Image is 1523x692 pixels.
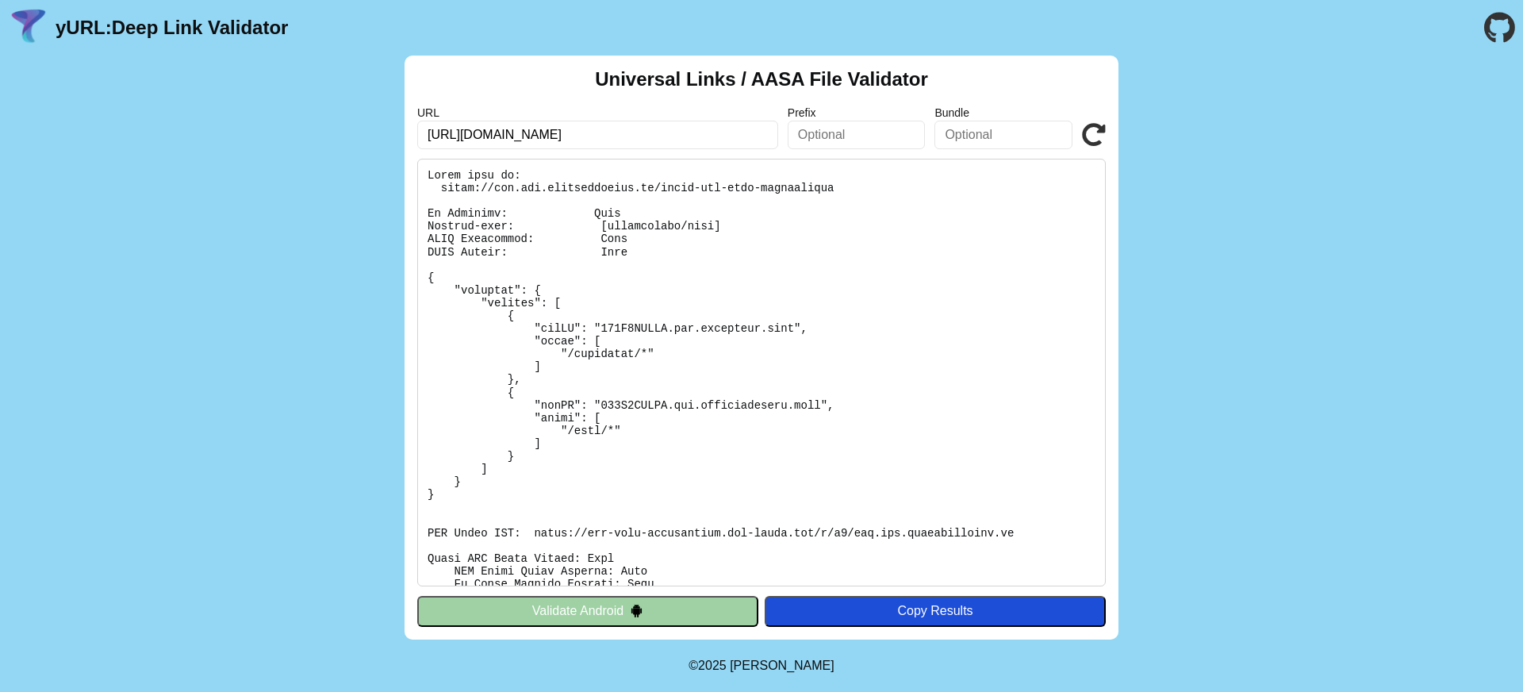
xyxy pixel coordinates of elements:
[773,604,1098,618] div: Copy Results
[730,659,834,672] a: Michael Ibragimchayev's Personal Site
[934,121,1072,149] input: Optional
[8,7,49,48] img: yURL Logo
[417,106,778,119] label: URL
[934,106,1072,119] label: Bundle
[630,604,643,617] img: droidIcon.svg
[417,596,758,626] button: Validate Android
[788,121,926,149] input: Optional
[595,68,928,90] h2: Universal Links / AASA File Validator
[788,106,926,119] label: Prefix
[417,159,1106,586] pre: Lorem ipsu do: sitam://con.adi.elitseddoeius.te/incid-utl-etdo-magnaaliqua En Adminimv: Quis Nost...
[698,659,727,672] span: 2025
[56,17,288,39] a: yURL:Deep Link Validator
[689,640,834,692] footer: ©
[417,121,778,149] input: Required
[765,596,1106,626] button: Copy Results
